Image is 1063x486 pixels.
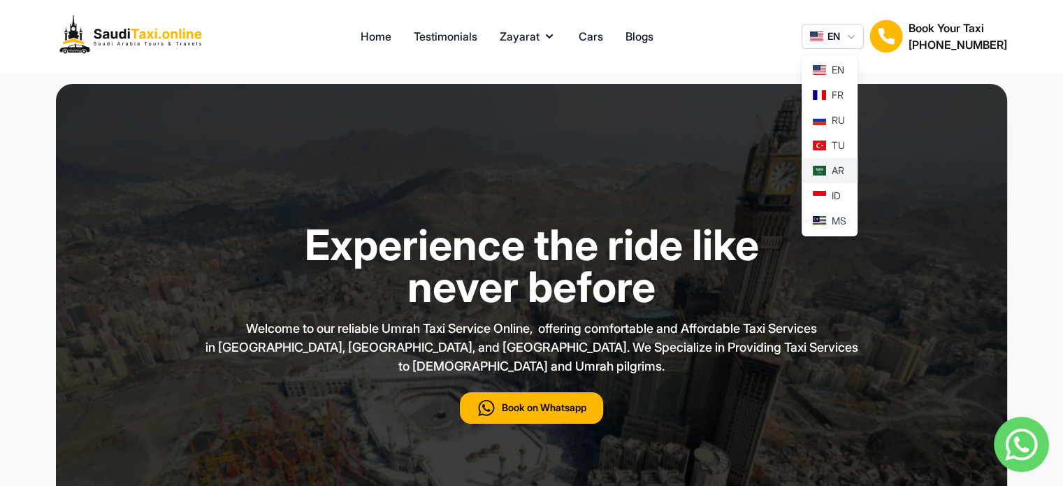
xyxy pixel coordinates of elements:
[414,28,477,45] a: Testimonials
[832,88,844,102] span: FR
[909,36,1007,53] h2: [PHONE_NUMBER]
[832,214,846,228] span: MS
[182,319,881,376] p: Welcome to our reliable Umrah Taxi Service Online, offering comfortable and Affordable Taxi Servi...
[832,63,844,77] span: EN
[500,28,556,45] button: Zayarat
[294,224,769,308] h1: Experience the ride like never before
[832,164,844,178] span: AR
[827,29,840,43] span: EN
[909,20,1007,53] div: Book Your Taxi
[477,398,496,418] img: call
[832,113,845,127] span: RU
[869,20,903,53] img: Book Your Taxi
[994,417,1049,472] img: whatsapp
[361,28,391,45] a: Home
[625,28,653,45] a: Blogs
[832,138,845,152] span: TU
[802,55,858,236] div: EN
[460,392,603,424] button: Book on Whatsapp
[832,189,841,203] span: ID
[909,20,1007,36] h1: Book Your Taxi
[579,28,603,45] a: Cars
[802,24,864,49] button: EN
[56,11,212,62] img: Logo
